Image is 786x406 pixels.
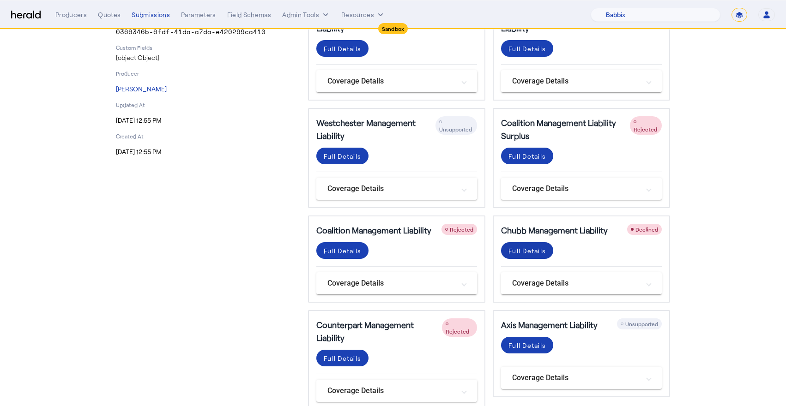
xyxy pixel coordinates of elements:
button: Full Details [316,148,369,164]
button: Full Details [501,337,553,353]
h5: Coalition Management Liability Surplus [501,116,630,142]
mat-panel-title: Coverage Details [512,372,640,383]
div: Producers [55,10,87,19]
h5: Westchester Management Liability [316,116,435,142]
mat-panel-title: Coverage Details [327,278,455,289]
div: Full Details [324,246,361,256]
mat-panel-title: Coverage Details [327,76,455,87]
div: Full Details [508,151,546,161]
p: [DATE] 12:55 PM [116,116,297,125]
span: Declined [635,226,658,233]
mat-panel-title: Coverage Details [327,385,455,396]
p: Created At [116,132,297,140]
mat-panel-title: Coverage Details [512,183,640,194]
div: Full Details [508,246,546,256]
p: Updated At [116,101,297,108]
h5: Chubb Management Liability [501,224,608,237]
button: Resources dropdown menu [341,10,385,19]
p: [DATE] 12:55 PM [116,147,297,156]
h5: Coalition Management Liability [316,224,431,237]
button: Full Details [316,242,369,259]
mat-expansion-panel-header: Coverage Details [501,178,662,200]
div: Full Details [508,44,546,54]
div: Full Details [324,353,361,363]
button: Full Details [501,148,553,164]
button: internal dropdown menu [282,10,330,19]
div: Field Schemas [227,10,272,19]
button: Full Details [316,40,369,57]
mat-panel-title: Coverage Details [512,278,640,289]
p: 0366346b-6fdf-41da-a7da-e420299ca410 [116,27,297,36]
mat-expansion-panel-header: Coverage Details [501,70,662,92]
mat-panel-title: Coverage Details [327,183,455,194]
button: Full Details [316,350,369,366]
span: Rejected [450,226,473,233]
mat-expansion-panel-header: Coverage Details [316,70,477,92]
div: Full Details [324,151,361,161]
img: Herald Logo [11,11,41,19]
div: Parameters [181,10,216,19]
p: [object Object] [116,53,297,62]
h5: Axis Management Liability [501,318,598,331]
span: Unsupported [439,126,472,132]
div: Submissions [132,10,170,19]
mat-panel-title: Coverage Details [512,76,640,87]
p: Custom Fields [116,44,297,51]
p: [PERSON_NAME] [116,84,297,94]
div: Full Details [508,340,546,350]
mat-expansion-panel-header: Coverage Details [501,367,662,389]
mat-expansion-panel-header: Coverage Details [501,272,662,294]
button: Full Details [501,242,553,259]
span: Rejected [634,126,657,132]
div: Quotes [98,10,121,19]
mat-expansion-panel-header: Coverage Details [316,380,477,402]
mat-expansion-panel-header: Coverage Details [316,178,477,200]
div: Full Details [324,44,361,54]
span: Unsupported [625,321,658,327]
span: Rejected [446,328,469,334]
button: Full Details [501,40,553,57]
div: Sandbox [378,23,408,34]
p: Producer [116,70,297,77]
h5: Counterpart Management Liability [316,318,442,344]
mat-expansion-panel-header: Coverage Details [316,272,477,294]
